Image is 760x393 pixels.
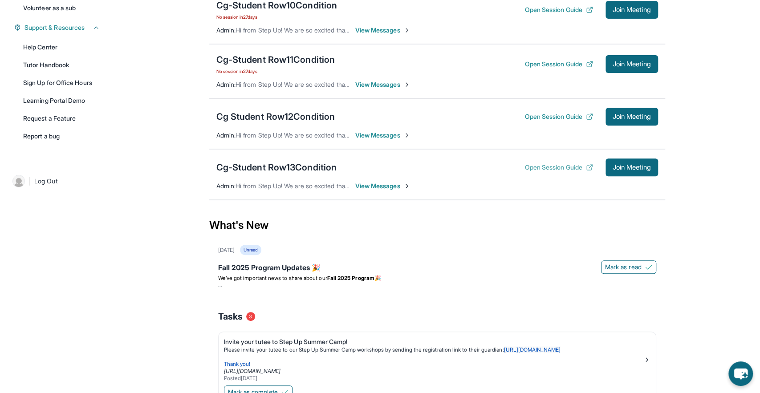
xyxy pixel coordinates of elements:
[12,175,25,187] img: user-img
[504,346,560,353] a: [URL][DOMAIN_NAME]
[240,245,261,255] div: Unread
[224,346,643,353] p: Please invite your tutee to our Step Up Summer Camp workshops by sending the registration link to...
[18,110,105,126] a: Request a Feature
[246,312,255,321] span: 3
[218,310,243,323] span: Tasks
[645,263,652,271] img: Mark as read
[524,112,593,121] button: Open Session Guide
[613,7,651,12] span: Join Meeting
[524,163,593,172] button: Open Session Guide
[18,93,105,109] a: Learning Portal Demo
[28,176,31,186] span: |
[21,23,100,32] button: Support & Resources
[216,53,335,66] div: Cg-Student Row11Condition
[18,75,105,91] a: Sign Up for Office Hours
[216,26,236,34] span: Admin :
[403,27,410,34] img: Chevron-Right
[18,57,105,73] a: Tutor Handbook
[606,55,658,73] button: Join Meeting
[613,61,651,67] span: Join Meeting
[18,39,105,55] a: Help Center
[216,161,337,174] div: Cg-Student Row13Condition
[355,182,411,190] span: View Messages
[403,81,410,88] img: Chevron-Right
[355,131,411,140] span: View Messages
[216,81,236,88] span: Admin :
[218,262,656,275] div: Fall 2025 Program Updates 🎉
[224,368,280,374] a: [URL][DOMAIN_NAME]
[601,260,656,274] button: Mark as read
[524,5,593,14] button: Open Session Guide
[216,131,236,139] span: Admin :
[218,275,327,281] span: We’ve got important news to share about our
[613,165,651,170] span: Join Meeting
[18,128,105,144] a: Report a bug
[224,337,643,346] div: Invite your tutee to Step Up Summer Camp!
[219,332,656,384] a: Invite your tutee to Step Up Summer Camp!Please invite your tutee to our Step Up Summer Camp work...
[728,361,753,386] button: chat-button
[9,171,105,191] a: |Log Out
[216,182,236,190] span: Admin :
[216,110,335,123] div: Cg Student Row12Condition
[216,13,337,20] span: No session in 27 days
[218,247,235,254] div: [DATE]
[606,108,658,126] button: Join Meeting
[224,375,643,382] div: Posted [DATE]
[403,132,410,139] img: Chevron-Right
[34,177,57,186] span: Log Out
[216,68,335,75] span: No session in 27 days
[403,182,410,190] img: Chevron-Right
[355,80,411,89] span: View Messages
[606,1,658,19] button: Join Meeting
[524,60,593,69] button: Open Session Guide
[374,275,381,281] span: 🎉
[327,275,374,281] strong: Fall 2025 Program
[224,361,251,367] span: Thank you!
[24,23,85,32] span: Support & Resources
[606,158,658,176] button: Join Meeting
[605,263,642,271] span: Mark as read
[209,206,665,245] div: What's New
[613,114,651,119] span: Join Meeting
[355,26,411,35] span: View Messages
